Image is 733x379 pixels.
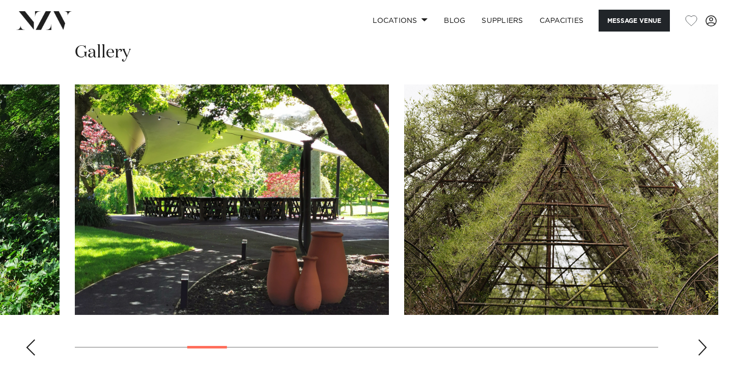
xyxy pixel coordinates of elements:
a: SUPPLIERS [473,10,531,32]
a: Capacities [531,10,592,32]
h2: Gallery [75,41,131,64]
swiper-slide: 7 / 26 [404,84,718,315]
a: BLOG [436,10,473,32]
a: Locations [364,10,436,32]
button: Message Venue [599,10,670,32]
swiper-slide: 6 / 26 [75,84,389,315]
img: nzv-logo.png [16,11,72,30]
